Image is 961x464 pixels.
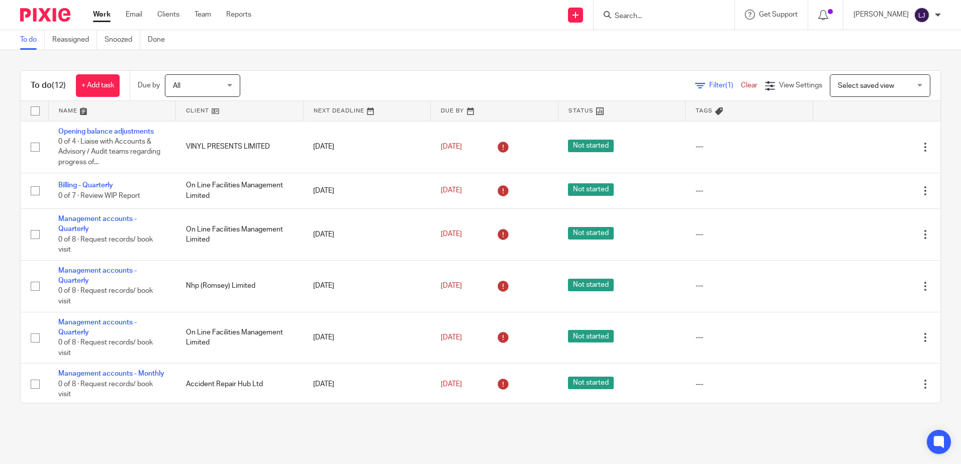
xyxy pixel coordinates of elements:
[148,30,172,50] a: Done
[20,30,45,50] a: To do
[58,381,153,398] span: 0 of 8 · Request records/ book visit
[76,74,120,97] a: + Add task
[58,182,113,189] a: Billing - Quarterly
[303,208,431,260] td: [DATE]
[58,319,137,336] a: Management accounts - Quarterly
[914,7,930,23] img: svg%3E
[568,377,614,389] span: Not started
[441,231,462,238] span: [DATE]
[176,260,304,312] td: Nhp (Romsey) Limited
[176,173,304,208] td: On Line Facilities Management Limited
[58,236,153,254] span: 0 of 8 · Request records/ book visit
[58,128,154,135] a: Opening balance adjustments
[157,10,179,20] a: Clients
[52,30,97,50] a: Reassigned
[441,143,462,150] span: [DATE]
[853,10,909,20] p: [PERSON_NAME]
[173,82,180,89] span: All
[568,279,614,291] span: Not started
[303,121,431,173] td: [DATE]
[568,330,614,342] span: Not started
[709,82,741,89] span: Filter
[58,192,140,199] span: 0 of 7 · Review WIP Report
[441,187,462,194] span: [DATE]
[441,334,462,341] span: [DATE]
[303,173,431,208] td: [DATE]
[568,140,614,152] span: Not started
[696,142,803,152] div: ---
[176,364,304,405] td: Accident Repair Hub Ltd
[58,288,153,305] span: 0 of 8 · Request records/ book visit
[696,186,803,196] div: ---
[176,121,304,173] td: VINYL PRESENTS LIMITED
[58,215,137,233] a: Management accounts - Quarterly
[696,379,803,389] div: ---
[58,339,153,357] span: 0 of 8 · Request records/ book visit
[441,381,462,388] span: [DATE]
[226,10,251,20] a: Reports
[568,227,614,240] span: Not started
[58,370,164,377] a: Management accounts - Monthly
[696,229,803,240] div: ---
[303,364,431,405] td: [DATE]
[176,208,304,260] td: On Line Facilities Management Limited
[176,312,304,364] td: On Line Facilities Management Limited
[614,12,704,21] input: Search
[52,81,66,89] span: (12)
[20,8,70,22] img: Pixie
[105,30,140,50] a: Snoozed
[779,82,822,89] span: View Settings
[741,82,757,89] a: Clear
[93,10,111,20] a: Work
[138,80,160,90] p: Due by
[126,10,142,20] a: Email
[838,82,894,89] span: Select saved view
[441,282,462,289] span: [DATE]
[725,82,733,89] span: (1)
[568,183,614,196] span: Not started
[195,10,211,20] a: Team
[696,281,803,291] div: ---
[58,138,160,166] span: 0 of 4 · Liaise with Accounts & Advisory / Audit teams regarding progress of...
[696,108,713,113] span: Tags
[58,267,137,284] a: Management accounts - Quarterly
[31,80,66,91] h1: To do
[759,11,798,18] span: Get Support
[303,260,431,312] td: [DATE]
[696,332,803,342] div: ---
[303,312,431,364] td: [DATE]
